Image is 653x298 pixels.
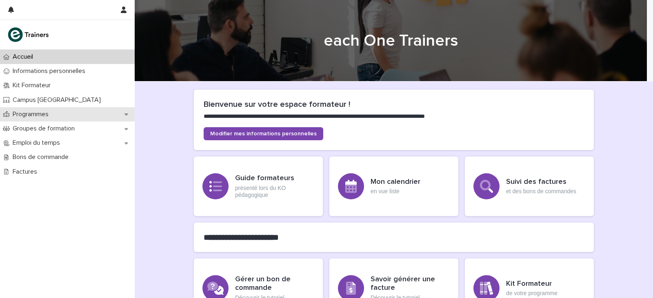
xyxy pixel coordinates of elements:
[235,185,314,199] p: présenté lors du KO pédagogique
[9,96,107,104] p: Campus [GEOGRAPHIC_DATA]
[9,153,75,161] p: Bons de commande
[204,99,584,109] h2: Bienvenue sur votre espace formateur !
[506,188,576,195] p: et des bons de commandes
[9,67,92,75] p: Informations personnelles
[235,174,314,183] h3: Guide formateurs
[9,139,67,147] p: Emploi du temps
[7,26,51,43] img: K0CqGN7SDeD6s4JG8KQk
[371,188,420,195] p: en vue liste
[191,31,591,51] h1: each One Trainers
[9,53,40,61] p: Accueil
[506,280,557,289] h3: Kit Formateur
[235,275,314,293] h3: Gérer un bon de commande
[9,82,57,89] p: Kit Formateur
[194,157,323,216] a: Guide formateursprésenté lors du KO pédagogique
[9,125,81,132] p: Groupes de formation
[506,178,576,187] h3: Suivi des factures
[9,110,55,118] p: Programmes
[329,157,458,216] a: Mon calendrieren vue liste
[465,157,594,216] a: Suivi des factureset des bons de commandes
[371,178,420,187] h3: Mon calendrier
[506,290,557,297] p: de votre programme
[9,168,44,176] p: Factures
[204,127,323,140] a: Modifier mes informations personnelles
[371,275,450,293] h3: Savoir générer une facture
[210,131,317,137] span: Modifier mes informations personnelles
